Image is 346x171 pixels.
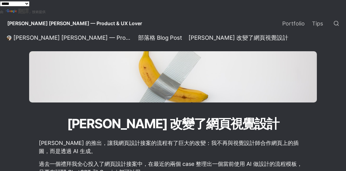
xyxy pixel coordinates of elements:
[29,113,317,134] h1: [PERSON_NAME] 改變了網頁視覺設計
[7,20,142,26] span: [PERSON_NAME] [PERSON_NAME] — Product & UX Lover
[279,15,308,32] a: Portfolio
[5,34,134,42] a: [PERSON_NAME] [PERSON_NAME] — Product & UX Lover
[187,34,290,42] a: [PERSON_NAME] 改變了網頁視覺設計
[7,8,29,14] a: 翻譯
[136,34,184,42] a: 部落格 Blog Post
[7,9,18,14] img: Google 翻譯
[13,34,132,41] div: [PERSON_NAME] [PERSON_NAME] — Product & UX Lover
[7,35,12,40] img: Daniel Lee — Product & UX Lover
[29,51,317,102] img: Nano Banana 改變了網頁視覺設計
[188,34,288,41] div: [PERSON_NAME] 改變了網頁視覺設計
[185,35,186,41] span: /
[308,15,327,32] a: Tips
[134,35,136,41] span: /
[38,138,308,156] p: [PERSON_NAME] 的推出，讓我網頁設計接案的流程有了巨大的改變：我不再與視覺設計師合作網頁上的插圖，而是透過 AI 生成。
[2,15,147,32] a: [PERSON_NAME] [PERSON_NAME] — Product & UX Lover
[138,34,182,41] div: 部落格 Blog Post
